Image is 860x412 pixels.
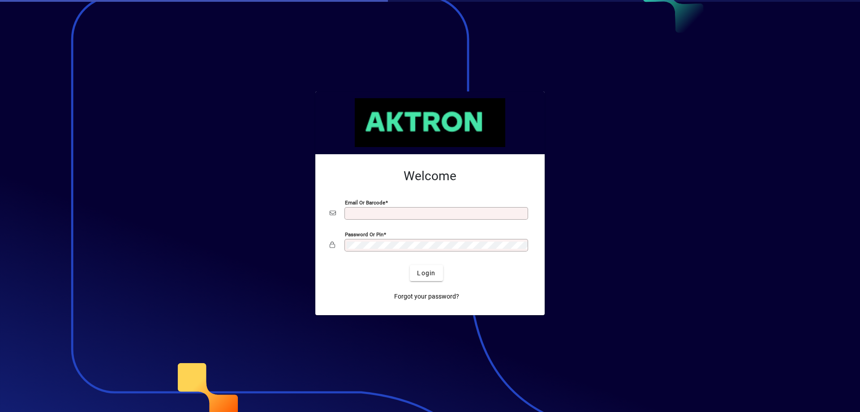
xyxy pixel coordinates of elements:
mat-label: Email or Barcode [345,199,385,206]
button: Login [410,265,443,281]
span: Login [417,269,435,278]
mat-label: Password or Pin [345,231,383,238]
span: Forgot your password? [394,292,459,301]
h2: Welcome [330,169,530,184]
a: Forgot your password? [391,288,463,304]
